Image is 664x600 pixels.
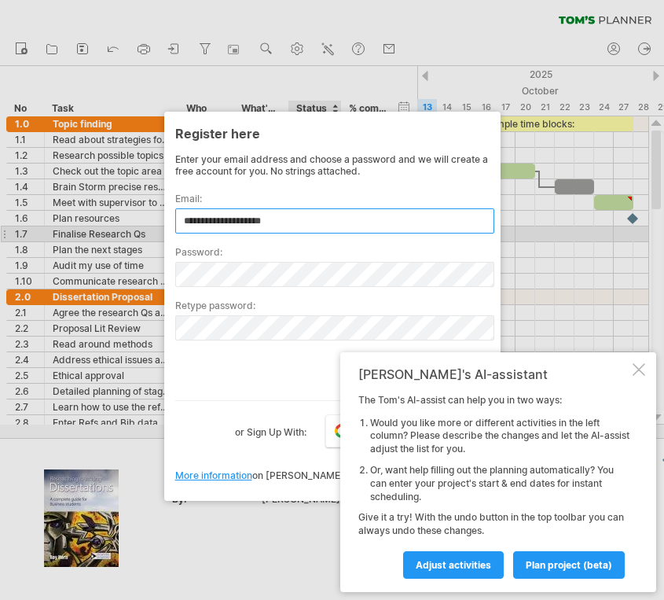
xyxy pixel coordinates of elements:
[358,366,629,382] div: [PERSON_NAME]'s AI-assistant
[526,559,612,571] span: plan project (beta)
[175,193,490,204] label: Email:
[175,119,490,147] div: Register here
[513,551,625,579] a: plan project (beta)
[370,464,629,503] li: Or, want help filling out the planning automatically? You can enter your project's start & end da...
[403,551,504,579] a: Adjust activities
[175,153,490,177] div: Enter your email address and choose a password and we will create a free account for you. No stri...
[175,300,490,311] label: Retype password:
[370,417,629,456] li: Would you like more or different activities in the left column? Please describe the changes and l...
[325,414,410,447] a: Google
[175,246,490,258] label: Password:
[358,394,629,578] div: The Tom's AI-assist can help you in two ways: Give it a try! With the undo button in the top tool...
[175,469,388,481] span: on [PERSON_NAME]'s Planner
[416,559,491,571] span: Adjust activities
[235,414,306,441] label: or Sign Up With:
[175,469,252,481] a: More information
